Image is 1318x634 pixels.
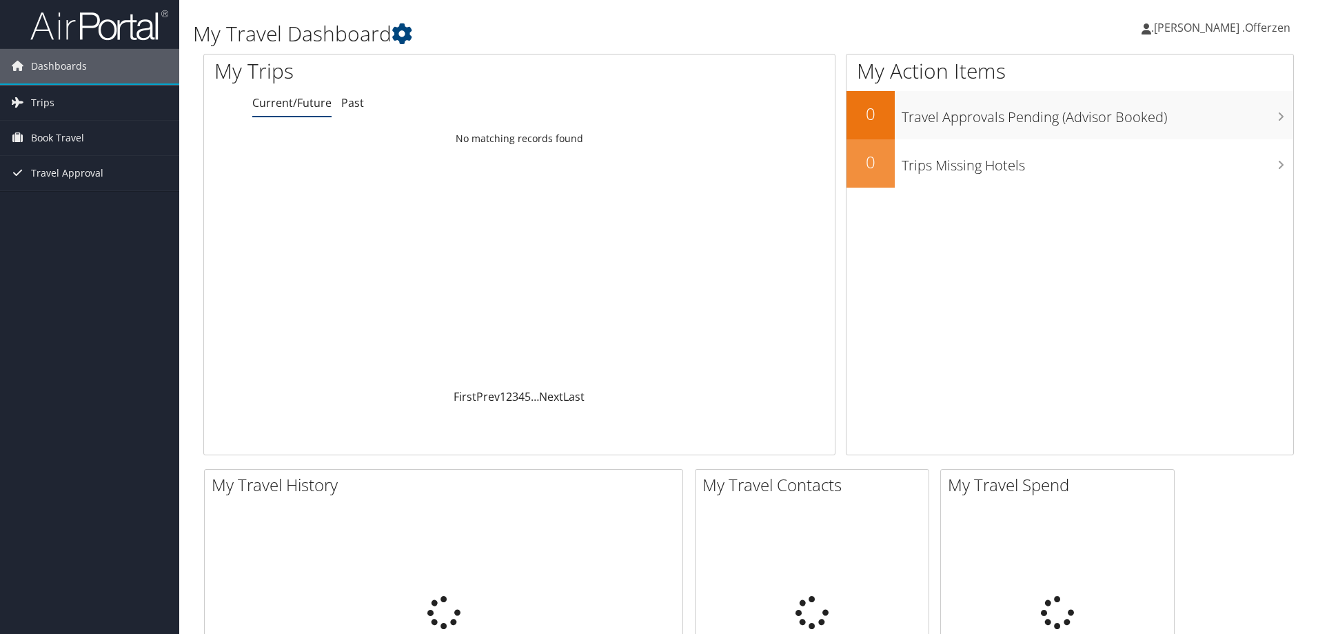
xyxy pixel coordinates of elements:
[518,389,525,404] a: 4
[252,95,332,110] a: Current/Future
[531,389,539,404] span: …
[204,126,835,151] td: No matching records found
[31,86,54,120] span: Trips
[846,57,1293,86] h1: My Action Items
[846,139,1293,188] a: 0Trips Missing Hotels
[214,57,562,86] h1: My Trips
[846,91,1293,139] a: 0Travel Approvals Pending (Advisor Booked)
[31,49,87,83] span: Dashboards
[31,156,103,190] span: Travel Approval
[30,9,168,41] img: airportal-logo.png
[563,389,585,404] a: Last
[525,389,531,404] a: 5
[902,101,1293,127] h3: Travel Approvals Pending (Advisor Booked)
[539,389,563,404] a: Next
[702,473,929,497] h2: My Travel Contacts
[506,389,512,404] a: 2
[193,19,934,48] h1: My Travel Dashboard
[476,389,500,404] a: Prev
[31,121,84,155] span: Book Travel
[500,389,506,404] a: 1
[902,149,1293,175] h3: Trips Missing Hotels
[212,473,682,497] h2: My Travel History
[1142,7,1304,48] a: .[PERSON_NAME] .Offerzen
[1151,20,1290,35] span: .[PERSON_NAME] .Offerzen
[948,473,1174,497] h2: My Travel Spend
[846,102,895,126] h2: 0
[341,95,364,110] a: Past
[846,150,895,174] h2: 0
[512,389,518,404] a: 3
[454,389,476,404] a: First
